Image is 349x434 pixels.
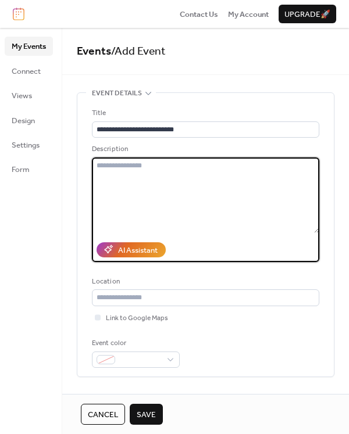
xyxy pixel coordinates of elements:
a: My Events [5,37,53,55]
span: Cancel [88,409,118,421]
a: Design [5,111,53,130]
a: My Account [228,8,269,20]
span: My Account [228,9,269,20]
span: Design [12,115,35,127]
button: Cancel [81,404,125,425]
div: Title [92,107,317,119]
div: AI Assistant [118,245,158,256]
span: Event details [92,88,142,99]
button: Upgrade🚀 [279,5,336,23]
span: Connect [12,66,41,77]
button: Save [130,404,163,425]
span: Settings [12,139,40,151]
span: Contact Us [180,9,218,20]
a: Form [5,160,53,178]
a: Connect [5,62,53,80]
span: Upgrade 🚀 [284,9,330,20]
a: Events [77,41,111,62]
div: Location [92,276,317,288]
span: Views [12,90,32,102]
a: Contact Us [180,8,218,20]
span: My Events [12,41,46,52]
button: AI Assistant [97,242,166,257]
span: Date and time [92,391,141,403]
img: logo [13,8,24,20]
span: Save [137,409,156,421]
div: Description [92,144,317,155]
span: / Add Event [111,41,166,62]
a: Views [5,86,53,105]
div: Event color [92,338,177,349]
span: Link to Google Maps [106,313,168,324]
span: Form [12,164,30,175]
a: Settings [5,135,53,154]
